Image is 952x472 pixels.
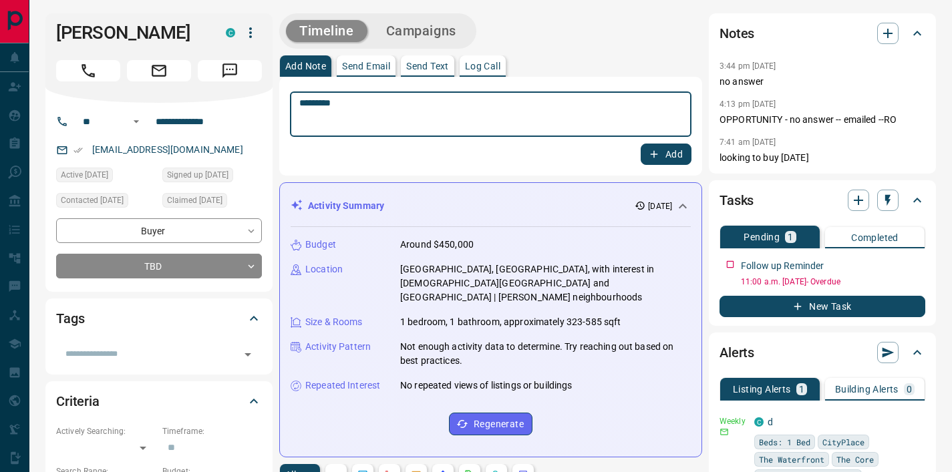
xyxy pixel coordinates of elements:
button: Regenerate [449,413,532,435]
p: Follow up Reminder [741,259,824,273]
p: no answer [720,75,925,89]
div: Activity Summary[DATE] [291,194,691,218]
p: Add Note [285,61,326,71]
div: Criteria [56,385,262,417]
p: [DATE] [648,200,672,212]
div: condos.ca [754,417,764,427]
span: Claimed [DATE] [167,194,222,207]
svg: Email [720,427,729,437]
button: Open [128,113,144,130]
h1: [PERSON_NAME] [56,22,206,43]
p: Location [305,262,343,276]
span: Active [DATE] [61,168,108,182]
span: CityPlace [822,435,864,449]
p: OPPORTUNITY - no answer -- emailed --RO [720,113,925,127]
h2: Tags [56,308,84,329]
h2: Criteria [56,391,100,412]
div: Thu Sep 04 2025 [56,168,156,186]
p: Timeframe: [162,425,262,437]
p: Not enough activity data to determine. Try reaching out based on best practices. [400,340,691,368]
p: 1 bedroom, 1 bathroom, approximately 323-585 sqft [400,315,621,329]
svg: Email Verified [73,146,83,155]
h2: Alerts [720,342,754,363]
div: Sun Aug 18 2019 [162,168,262,186]
div: condos.ca [226,28,235,37]
p: Log Call [465,61,500,71]
div: Alerts [720,336,925,369]
p: [GEOGRAPHIC_DATA], [GEOGRAPHIC_DATA], with interest in [DEMOGRAPHIC_DATA][GEOGRAPHIC_DATA] and [G... [400,262,691,304]
p: 7:41 am [DATE] [720,138,776,147]
span: Message [198,60,262,81]
p: Size & Rooms [305,315,363,329]
p: Activity Summary [308,199,384,213]
p: 0 [907,385,912,394]
p: Around $450,000 [400,238,474,252]
p: Activity Pattern [305,340,371,354]
p: Building Alerts [835,385,899,394]
button: Add [641,144,691,165]
p: Listing Alerts [733,385,791,394]
p: Send Text [406,61,449,71]
button: New Task [720,296,925,317]
button: Open [239,345,257,364]
p: Budget [305,238,336,252]
p: looking to buy [DATE] [720,151,925,165]
p: 1 [788,232,793,242]
span: Call [56,60,120,81]
a: d [768,417,773,427]
span: The Waterfront [759,453,824,466]
a: [EMAIL_ADDRESS][DOMAIN_NAME] [92,144,243,155]
button: Campaigns [373,20,470,42]
p: Repeated Interest [305,379,380,393]
div: Tasks [720,184,925,216]
p: Actively Searching: [56,425,156,437]
p: No repeated views of listings or buildings [400,379,573,393]
h2: Notes [720,23,754,44]
p: 3:44 pm [DATE] [720,61,776,71]
p: Pending [744,232,780,242]
p: Completed [851,233,899,242]
p: 11:00 a.m. [DATE] - Overdue [741,276,925,288]
div: Thu Sep 07 2023 [56,193,156,212]
span: The Core [836,453,874,466]
p: Weekly [720,415,746,427]
p: Send Email [342,61,390,71]
span: Signed up [DATE] [167,168,228,182]
button: Timeline [286,20,367,42]
h2: Tasks [720,190,754,211]
span: Email [127,60,191,81]
p: 4:13 pm [DATE] [720,99,776,109]
div: Thu Sep 04 2025 [162,193,262,212]
div: Notes [720,17,925,49]
div: TBD [56,254,262,278]
div: Buyer [56,218,262,243]
p: 1 [799,385,804,394]
div: Tags [56,302,262,334]
span: Beds: 1 Bed [759,435,810,449]
span: Contacted [DATE] [61,194,124,207]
